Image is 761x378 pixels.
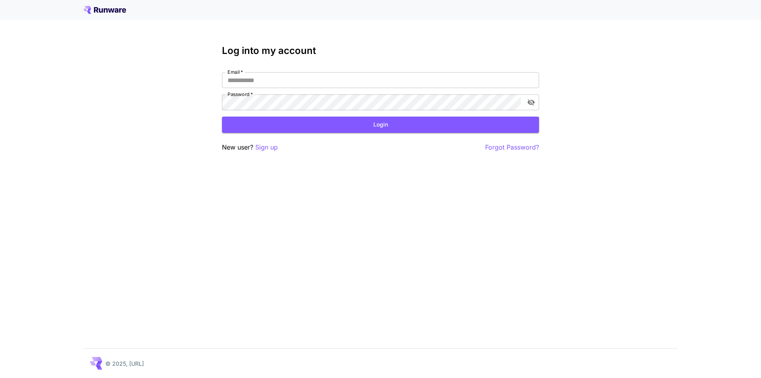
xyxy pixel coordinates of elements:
[255,142,278,152] button: Sign up
[485,142,539,152] button: Forgot Password?
[222,117,539,133] button: Login
[105,359,144,368] p: © 2025, [URL]
[228,69,243,75] label: Email
[524,95,538,109] button: toggle password visibility
[222,45,539,56] h3: Log into my account
[228,91,253,98] label: Password
[222,142,278,152] p: New user?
